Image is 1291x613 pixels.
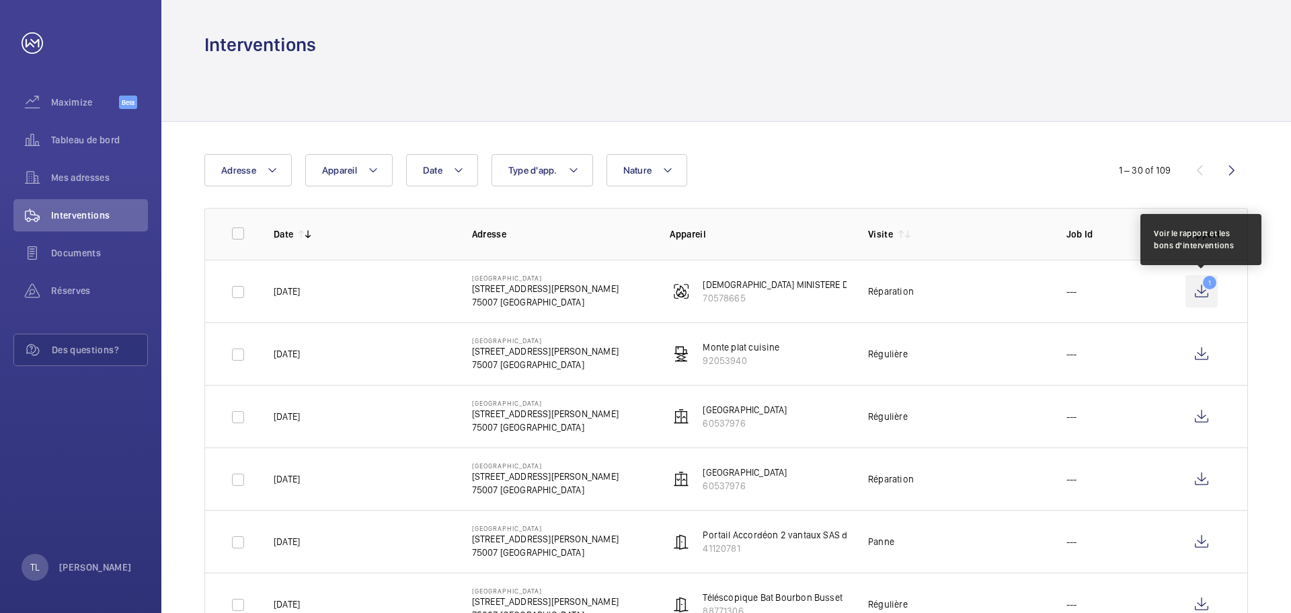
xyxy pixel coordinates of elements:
[703,466,787,479] p: [GEOGRAPHIC_DATA]
[51,171,148,184] span: Mes adresses
[1066,598,1077,611] p: ---
[59,561,132,574] p: [PERSON_NAME]
[30,561,40,574] p: TL
[673,346,689,362] img: freight_elevator.svg
[221,165,256,176] span: Adresse
[472,282,619,295] p: [STREET_ADDRESS][PERSON_NAME]
[670,227,847,241] p: Appareil
[274,285,300,298] p: [DATE]
[673,408,689,425] img: elevator.svg
[472,546,619,559] p: 75007 [GEOGRAPHIC_DATA]
[1066,472,1077,486] p: ---
[703,528,865,542] p: Portail Accordéon 2 vantaux SAS du 75
[472,336,619,345] p: [GEOGRAPHIC_DATA]
[472,421,619,434] p: 75007 [GEOGRAPHIC_DATA]
[703,403,787,417] p: [GEOGRAPHIC_DATA]
[1066,227,1164,241] p: Job Id
[607,154,688,186] button: Nature
[673,534,689,550] img: automatic_door.svg
[673,283,689,299] img: fire_alarm.svg
[305,154,393,186] button: Appareil
[472,532,619,546] p: [STREET_ADDRESS][PERSON_NAME]
[623,165,652,176] span: Nature
[673,471,689,487] img: elevator.svg
[204,154,292,186] button: Adresse
[1066,535,1077,548] p: ---
[1119,164,1171,177] div: 1 – 30 of 109
[274,347,300,361] p: [DATE]
[472,470,619,483] p: [STREET_ADDRESS][PERSON_NAME]
[274,535,300,548] p: [DATE]
[51,133,148,147] span: Tableau de bord
[472,462,619,470] p: [GEOGRAPHIC_DATA]
[703,417,787,430] p: 60537976
[472,524,619,532] p: [GEOGRAPHIC_DATA]
[868,410,908,423] div: Régulière
[673,596,689,612] img: automatic_door.svg
[204,32,316,57] h1: Interventions
[322,165,357,176] span: Appareil
[51,96,119,109] span: Maximize
[868,227,893,241] p: Visite
[406,154,478,186] button: Date
[868,598,908,611] div: Régulière
[868,472,914,486] div: Réparation
[703,542,865,555] p: 41120781
[472,483,619,497] p: 75007 [GEOGRAPHIC_DATA]
[52,343,147,357] span: Des questions?
[703,591,843,604] p: Téléscopique Bat Bourbon Busset
[703,340,779,354] p: Monte plat cuisine
[51,246,148,260] span: Documents
[274,410,300,423] p: [DATE]
[472,358,619,371] p: 75007 [GEOGRAPHIC_DATA]
[51,284,148,297] span: Réserves
[703,479,787,493] p: 60537976
[423,165,442,176] span: Date
[508,165,557,176] span: Type d'app.
[703,278,905,291] p: [DEMOGRAPHIC_DATA] MINISTERE DE LA DEFENSE
[1066,285,1077,298] p: ---
[472,407,619,421] p: [STREET_ADDRESS][PERSON_NAME]
[472,399,619,407] p: [GEOGRAPHIC_DATA]
[1066,410,1077,423] p: ---
[472,227,649,241] p: Adresse
[1066,347,1077,361] p: ---
[472,587,619,595] p: [GEOGRAPHIC_DATA]
[472,595,619,608] p: [STREET_ADDRESS][PERSON_NAME]
[472,295,619,309] p: 75007 [GEOGRAPHIC_DATA]
[274,227,293,241] p: Date
[703,291,905,305] p: 70578665
[868,347,908,361] div: Régulière
[1154,227,1248,252] div: Voir le rapport et les bons d'interventions
[492,154,593,186] button: Type d'app.
[472,345,619,358] p: [STREET_ADDRESS][PERSON_NAME]
[703,354,779,367] p: 92053940
[472,274,619,282] p: [GEOGRAPHIC_DATA]
[274,598,300,611] p: [DATE]
[868,285,914,298] div: Réparation
[119,96,137,109] span: Beta
[274,472,300,486] p: [DATE]
[868,535,894,548] div: Panne
[51,209,148,222] span: Interventions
